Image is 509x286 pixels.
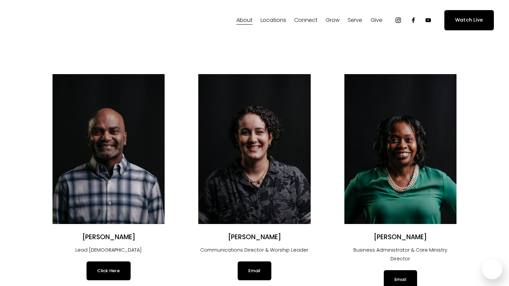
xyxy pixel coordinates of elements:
[326,15,340,25] span: Grow
[371,15,382,25] span: Give
[425,17,432,24] a: YouTube
[198,233,310,242] h2: [PERSON_NAME]
[236,15,252,26] a: folder dropdown
[326,15,340,26] a: folder dropdown
[198,246,310,255] p: Communications Director & Worship Leader
[261,15,286,26] a: folder dropdown
[261,15,286,25] span: Locations
[344,233,456,242] h2: [PERSON_NAME]
[371,15,382,26] a: folder dropdown
[87,261,131,280] a: Click Here
[348,15,362,25] span: Serve
[238,261,271,280] a: Email
[294,15,317,25] span: Connect
[344,246,456,263] p: Business Administrator & Care Ministry Director
[294,15,317,26] a: folder dropdown
[53,233,165,242] h2: [PERSON_NAME]
[236,15,252,25] span: About
[395,17,402,24] a: Instagram
[348,15,362,26] a: folder dropdown
[410,17,417,24] a: Facebook
[198,74,310,224] img: Angélica Smith
[444,10,494,30] a: Watch Live
[53,246,165,255] p: Lead [DEMOGRAPHIC_DATA]
[15,13,109,27] img: Fellowship Memphis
